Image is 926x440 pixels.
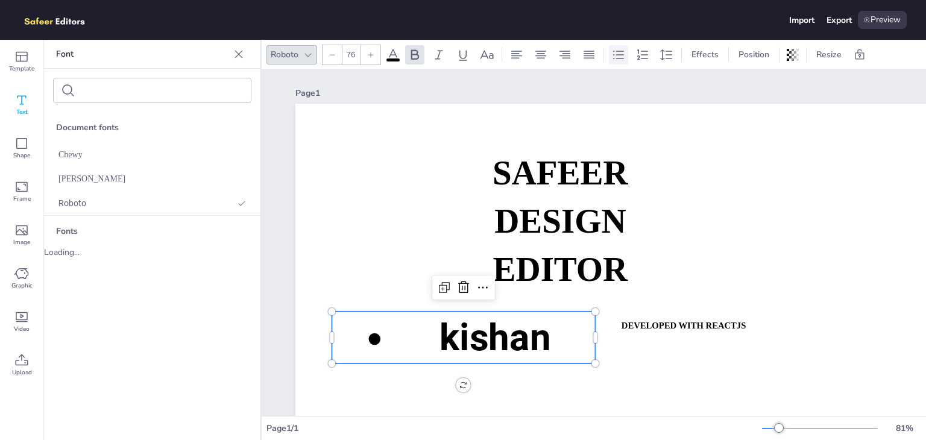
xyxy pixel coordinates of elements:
span: Upload [12,368,32,377]
div: Page 1 / 1 [266,423,762,434]
div: Fonts [44,216,260,247]
div: Loading... [44,247,260,258]
img: logo.png [19,11,102,29]
span: kishan [439,315,551,359]
div: 81 % [890,423,919,434]
span: Text [16,107,28,117]
span: Video [14,324,30,334]
p: Font [56,40,229,69]
span: Template [9,64,34,74]
span: Effects [689,49,721,60]
div: Document fonts [44,112,260,143]
span: Resize [814,49,844,60]
span: Graphic [11,281,33,291]
span: Image [13,237,30,247]
span: DESIGN EDITOR [493,202,628,288]
span: Roboto [58,198,86,208]
div: Roboto [268,46,301,63]
span: Chewy [58,150,83,160]
span: Position [736,49,772,60]
strong: DEVELOPED WITH REACTJS [622,321,746,330]
div: Export [827,14,852,26]
div: Preview [858,11,907,29]
div: Import [789,14,814,26]
span: [PERSON_NAME] [58,174,125,184]
span: Shape [13,151,30,160]
span: Frame [13,194,31,204]
span: SAFEER [493,154,628,191]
